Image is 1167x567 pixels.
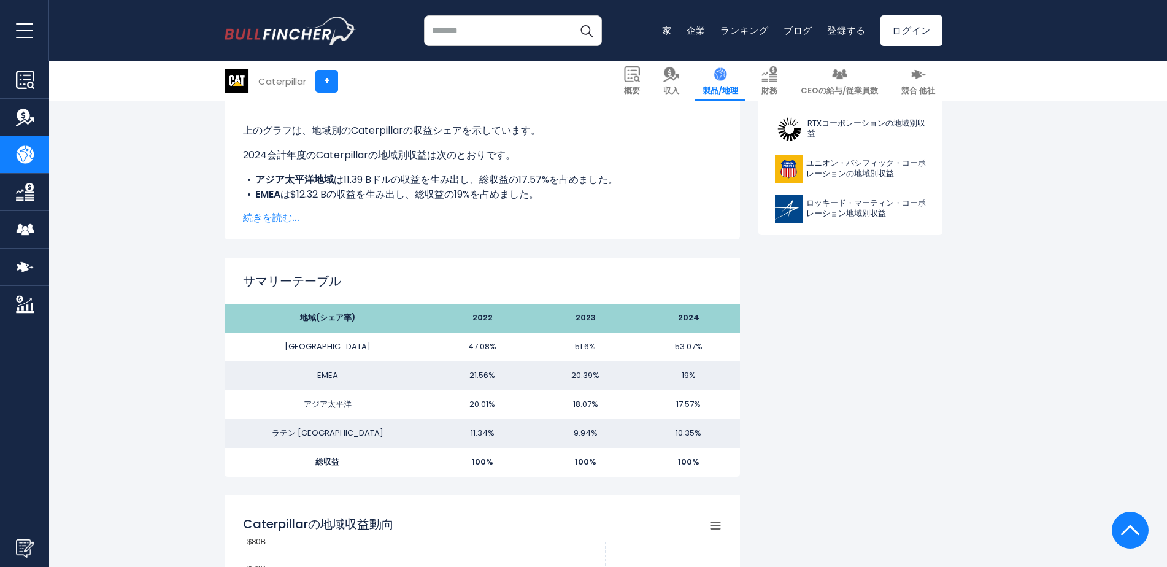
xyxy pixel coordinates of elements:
[243,123,722,138] p: 上のグラフは、地域別のCaterpillarの収益シェアを示しています。
[243,187,722,202] li: は$12.32 Bの収益を生み出し、総収益の19%を占めました。
[637,448,740,477] td: 100%
[225,17,356,45] a: ホームページへ
[617,61,647,101] a: 概要
[534,333,637,361] td: 51.6%
[784,24,812,37] a: ブログ
[775,155,803,183] img: UNPロゴ
[258,74,306,88] div: Caterpillar
[801,86,878,96] span: CEOの給与/従業員数
[806,158,926,179] span: ユニオン・パシフィック・コーポレーションの地域別収益
[534,390,637,419] td: 18.07%
[703,86,738,96] span: 製品/地理
[793,61,885,101] a: CEOの給与/従業員数
[225,69,248,93] img: CAT logo
[663,86,679,96] span: 収入
[225,361,431,390] td: EMEA
[431,419,534,448] td: 11.34%
[768,192,933,226] a: ロッキード・マーティン・コーポレーション地域別収益
[695,61,745,101] a: 製品/地理
[247,537,266,546] text: $80B
[225,390,431,419] td: アジア太平洋
[243,202,722,217] li: $6.71 Bの収益を生み出し、総収益の10.35%を占めました。
[720,24,769,37] a: ランキング
[571,15,602,46] button: 捜索
[315,70,338,93] a: +
[768,112,933,146] a: RTXコーポレーションの地域別収益
[225,448,431,477] td: 総収益
[225,17,356,45] img: ウソのロゴ
[754,61,785,101] a: 財務
[243,148,722,163] p: 2024会計年度のCaterpillarの地域別収益は次のとおりです。
[656,61,687,101] a: 収入
[624,86,640,96] span: 概要
[687,24,706,37] a: 企業
[243,172,722,187] li: は11.39 Bドルの収益を生み出し、総収益の17.57%を占めました。
[225,333,431,361] td: [GEOGRAPHIC_DATA]
[637,333,740,361] td: 53.07%
[894,61,942,101] a: 競合 他社
[775,195,803,223] img: LMTロゴ
[534,304,637,333] th: 2023
[807,118,926,139] span: RTXコーポレーションの地域別収益
[534,419,637,448] td: 9.94%
[225,304,431,333] th: 地域(シェア率)
[761,86,777,96] span: 財務
[243,210,722,225] span: 続きを読む...
[225,419,431,448] td: ラテン [GEOGRAPHIC_DATA]
[827,24,866,37] a: 登録する
[637,419,740,448] td: 10.35%
[431,304,534,333] th: 2022
[255,202,334,216] b: ラテンアメリカは
[775,115,804,143] img: RTXロゴ
[534,361,637,390] td: 20.39%
[431,361,534,390] td: 21.56%
[901,86,935,96] span: 競合 他社
[637,304,740,333] th: 2024
[255,187,280,201] b: EMEA
[637,361,740,390] td: 19%
[243,272,722,290] h2: サマリーテーブル
[431,390,534,419] td: 20.01%
[534,448,637,477] td: 100%
[662,24,672,37] a: 家
[255,172,334,187] b: アジア太平洋地域
[431,448,534,477] td: 100%
[880,15,942,46] a: ログイン
[806,198,926,219] span: ロッキード・マーティン・コーポレーション地域別収益
[431,333,534,361] td: 47.08%
[768,152,933,186] a: ユニオン・パシフィック・コーポレーションの地域別収益
[637,390,740,419] td: 17.57%
[243,515,394,533] tspan: Caterpillarの地域収益動向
